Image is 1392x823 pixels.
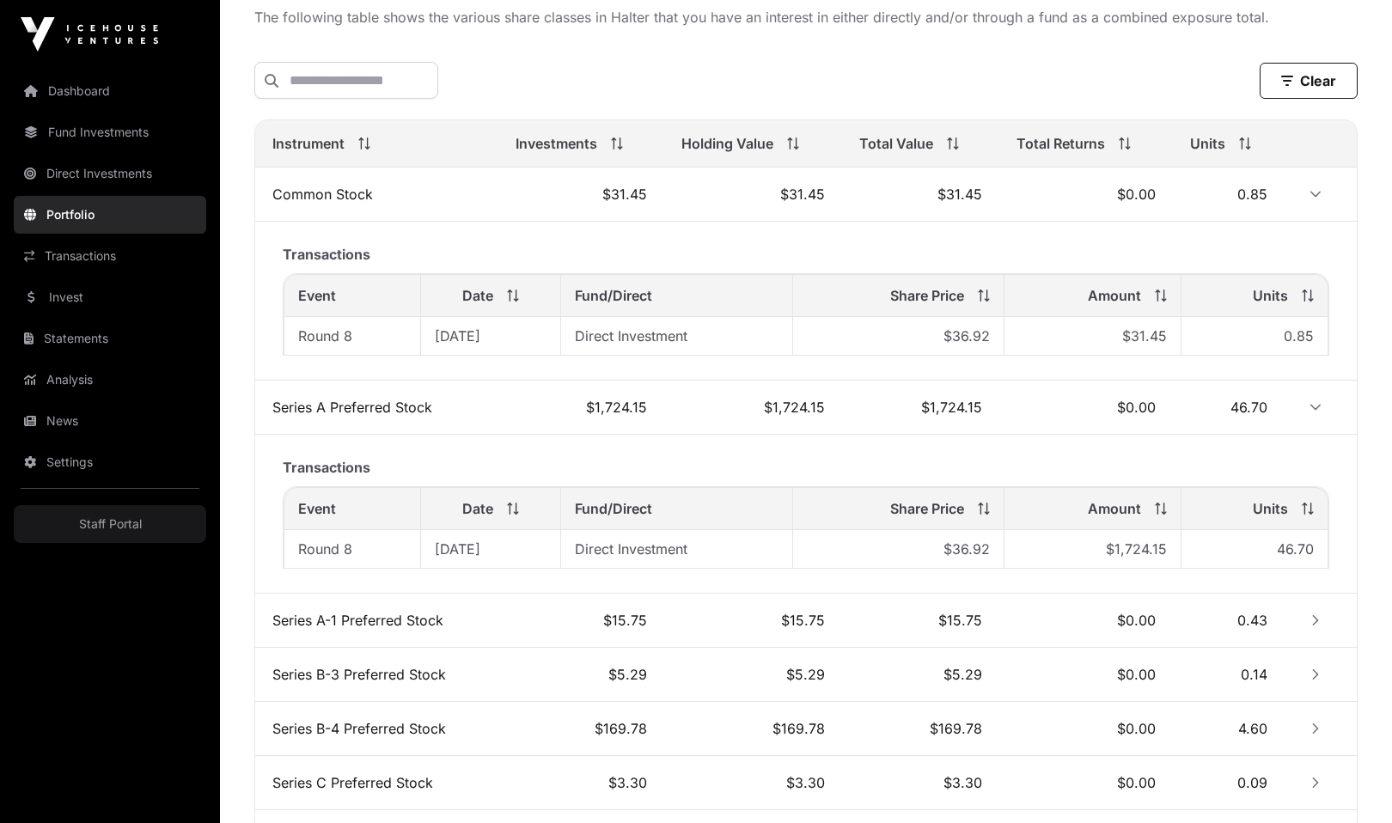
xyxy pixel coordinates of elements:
[1302,769,1329,796] button: Row Collapsed
[999,702,1173,756] td: $0.00
[283,246,370,263] span: Transactions
[1302,180,1329,208] button: Row Expanded
[664,168,842,222] td: $31.45
[664,702,842,756] td: $169.78
[842,168,998,222] td: $31.45
[999,594,1173,648] td: $0.00
[1004,530,1181,569] td: $1,724.15
[1284,327,1314,344] span: 0.85
[1004,317,1181,356] td: $31.45
[284,530,421,569] td: Round 8
[14,320,206,357] a: Statements
[842,756,998,810] td: $3.30
[1302,607,1329,634] button: Row Collapsed
[943,327,990,344] span: $36.92
[498,702,664,756] td: $169.78
[1237,612,1267,629] span: 0.43
[462,285,493,306] span: Date
[255,381,498,435] td: Series A Preferred Stock
[498,756,664,810] td: $3.30
[14,196,206,234] a: Portfolio
[664,648,842,702] td: $5.29
[842,702,998,756] td: $169.78
[1302,715,1329,742] button: Row Collapsed
[999,381,1173,435] td: $0.00
[664,594,842,648] td: $15.75
[1088,285,1141,306] span: Amount
[575,285,652,306] span: Fund/Direct
[1302,393,1329,421] button: Row Expanded
[859,133,933,154] span: Total Value
[462,498,493,519] span: Date
[14,505,206,543] a: Staff Portal
[1237,774,1267,791] span: 0.09
[14,361,206,399] a: Analysis
[21,17,158,52] img: Icehouse Ventures Logo
[681,133,773,154] span: Holding Value
[1302,661,1329,688] button: Row Collapsed
[575,327,687,344] span: Direct Investment
[284,317,421,356] td: Round 8
[664,381,842,435] td: $1,724.15
[999,756,1173,810] td: $0.00
[14,443,206,481] a: Settings
[255,756,498,810] td: Series C Preferred Stock
[254,7,1358,27] p: The following table shows the various share classes in Halter that you have an interest in either...
[498,168,664,222] td: $31.45
[1277,540,1314,558] span: 46.70
[14,72,206,110] a: Dashboard
[14,402,206,440] a: News
[283,459,370,476] span: Transactions
[255,702,498,756] td: Series B-4 Preferred Stock
[664,756,842,810] td: $3.30
[14,237,206,275] a: Transactions
[421,317,561,356] td: [DATE]
[272,133,345,154] span: Instrument
[575,540,687,558] span: Direct Investment
[1253,285,1288,306] span: Units
[1238,720,1267,737] span: 4.60
[498,594,664,648] td: $15.75
[255,648,498,702] td: Series B-3 Preferred Stock
[255,594,498,648] td: Series A-1 Preferred Stock
[1241,666,1267,683] span: 0.14
[890,498,964,519] span: Share Price
[1253,498,1288,519] span: Units
[890,285,964,306] span: Share Price
[943,540,990,558] span: $36.92
[1237,186,1267,203] span: 0.85
[255,168,498,222] td: Common Stock
[298,285,336,306] span: Event
[498,381,664,435] td: $1,724.15
[1260,63,1358,99] button: Clear
[999,168,1173,222] td: $0.00
[14,278,206,316] a: Invest
[14,113,206,151] a: Fund Investments
[1306,741,1392,823] iframe: Chat Widget
[842,381,998,435] td: $1,724.15
[575,498,652,519] span: Fund/Direct
[1230,399,1267,416] span: 46.70
[14,155,206,192] a: Direct Investments
[298,498,336,519] span: Event
[421,530,561,569] td: [DATE]
[999,648,1173,702] td: $0.00
[498,648,664,702] td: $5.29
[1017,133,1105,154] span: Total Returns
[842,648,998,702] td: $5.29
[842,594,998,648] td: $15.75
[516,133,597,154] span: Investments
[1088,498,1141,519] span: Amount
[1190,133,1225,154] span: Units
